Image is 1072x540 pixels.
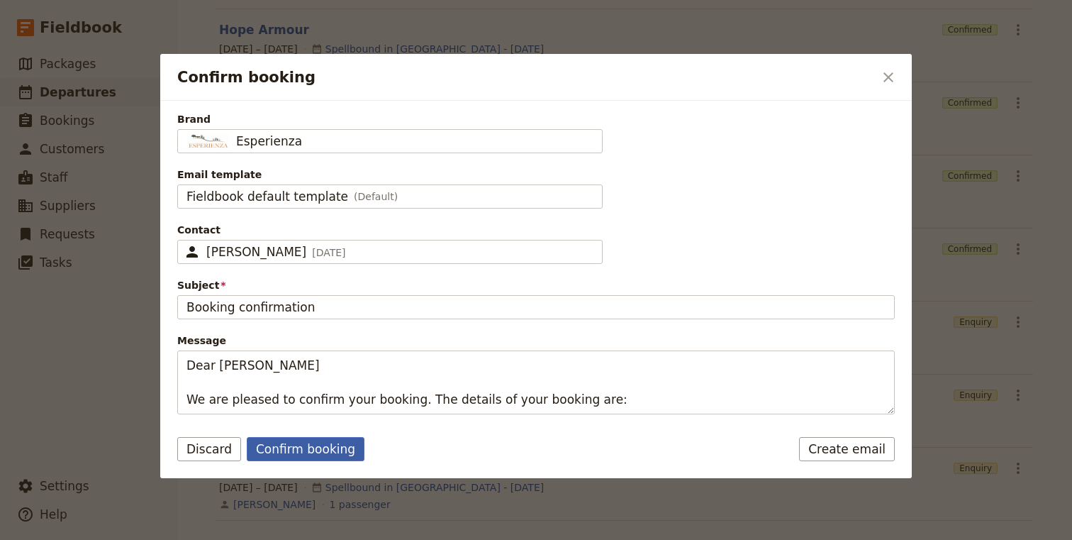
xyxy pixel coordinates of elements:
button: Close dialog [876,65,900,89]
img: Profile [186,134,229,148]
button: Discard [177,437,241,461]
span: [DATE] [312,247,345,258]
button: Confirm booking [247,437,364,461]
span: [PERSON_NAME] [206,245,306,259]
h2: Confirm booking [177,67,873,88]
span: Brand [177,112,895,126]
textarea: Message [177,351,895,414]
input: Subject [177,295,895,319]
span: ​ [184,243,201,260]
span: Email template [177,167,895,182]
span: Esperienza [236,133,302,150]
span: Subject [177,278,895,292]
span: Contact [177,223,895,237]
span: Fieldbook default template [186,188,348,205]
span: Message [177,334,895,348]
span: (Default) [354,189,398,204]
a: Create email [799,437,895,461]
